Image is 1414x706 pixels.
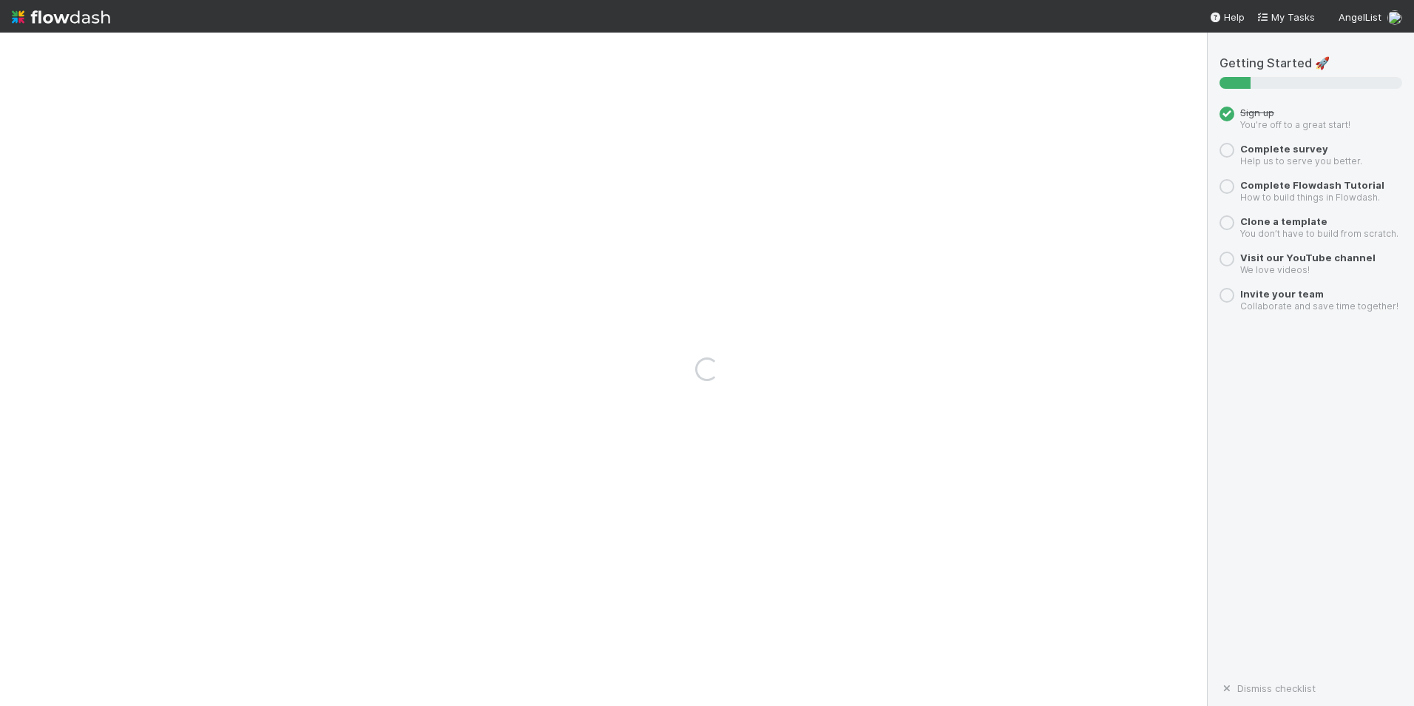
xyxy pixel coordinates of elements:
[12,4,110,30] img: logo-inverted-e16ddd16eac7371096b0.svg
[1387,10,1402,25] img: avatar_7d33b4c2-6dd7-4bf3-9761-6f087fa0f5c6.png
[1256,11,1315,23] span: My Tasks
[1256,10,1315,24] a: My Tasks
[1209,10,1245,24] div: Help
[1339,11,1381,23] span: AngelList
